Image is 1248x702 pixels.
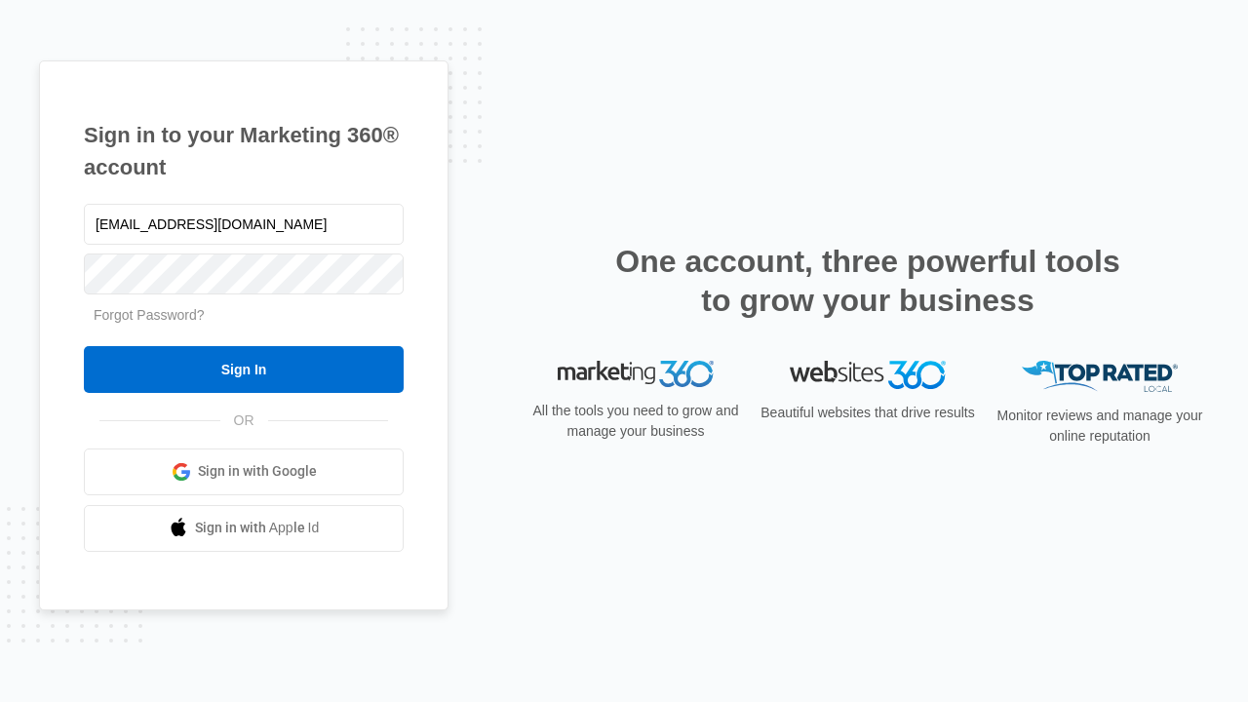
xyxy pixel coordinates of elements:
[526,401,745,442] p: All the tools you need to grow and manage your business
[609,242,1126,320] h2: One account, three powerful tools to grow your business
[84,448,404,495] a: Sign in with Google
[558,361,714,388] img: Marketing 360
[759,403,977,423] p: Beautiful websites that drive results
[84,119,404,183] h1: Sign in to your Marketing 360® account
[198,461,317,482] span: Sign in with Google
[1022,361,1178,393] img: Top Rated Local
[94,307,205,323] a: Forgot Password?
[84,204,404,245] input: Email
[84,346,404,393] input: Sign In
[195,518,320,538] span: Sign in with Apple Id
[790,361,946,389] img: Websites 360
[991,406,1209,447] p: Monitor reviews and manage your online reputation
[84,505,404,552] a: Sign in with Apple Id
[220,410,268,431] span: OR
